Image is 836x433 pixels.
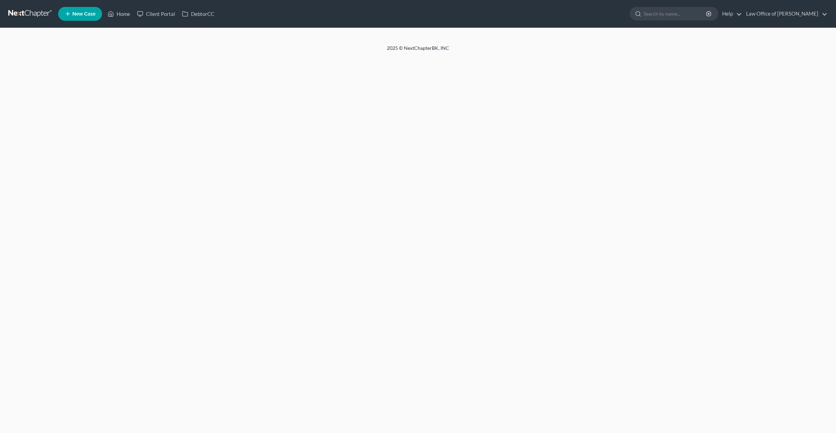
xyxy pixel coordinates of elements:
a: Help [719,8,742,20]
div: 2025 © NextChapterBK, INC [221,45,615,57]
input: Search by name... [644,7,707,20]
a: DebtorCC [179,8,218,20]
a: Home [104,8,134,20]
a: Client Portal [134,8,179,20]
a: Law Office of [PERSON_NAME] [743,8,827,20]
span: New Case [72,11,96,17]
